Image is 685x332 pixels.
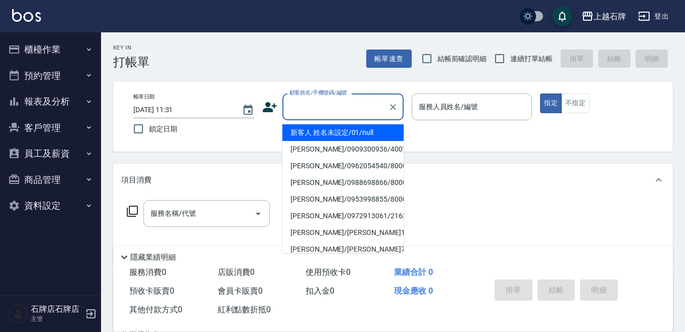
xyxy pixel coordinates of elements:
[121,175,152,185] p: 項目消費
[282,208,404,224] li: [PERSON_NAME]/0972913061/2163
[149,124,177,134] span: 鎖定日期
[366,50,412,68] button: 帳單速查
[113,164,673,196] div: 項目消費
[437,54,487,64] span: 結帳前確認明細
[282,158,404,174] li: [PERSON_NAME]/0962054540/8000292
[306,286,334,296] span: 扣入金 0
[282,241,404,258] li: [PERSON_NAME]/[PERSON_NAME]770/770
[4,115,97,141] button: 客戶管理
[4,193,97,219] button: 資料設定
[634,7,673,26] button: 登出
[31,314,82,323] p: 主管
[130,252,176,263] p: 隱藏業績明細
[4,167,97,193] button: 商品管理
[510,54,553,64] span: 連續打單結帳
[552,6,572,26] button: save
[306,267,351,277] span: 使用預收卡 0
[4,63,97,89] button: 預約管理
[594,10,626,23] div: 上越石牌
[386,100,400,114] button: Clear
[4,88,97,115] button: 報表及分析
[282,224,404,241] li: [PERSON_NAME]/[PERSON_NAME]1153/1153
[4,140,97,167] button: 員工及薪資
[129,267,166,277] span: 服務消費 0
[250,206,266,222] button: Open
[12,9,41,22] img: Logo
[394,267,433,277] span: 業績合計 0
[133,102,232,118] input: YYYY/MM/DD hh:mm
[8,304,28,324] img: Person
[113,44,150,51] h2: Key In
[282,191,404,208] li: [PERSON_NAME]/0953998855/8000257
[218,305,271,314] span: 紅利點數折抵 0
[561,93,590,113] button: 不指定
[282,124,404,141] li: 新客人 姓名未設定/01/null
[577,6,630,27] button: 上越石牌
[31,304,82,314] h5: 石牌店石牌店
[133,93,155,101] label: 帳單日期
[289,89,347,97] label: 顧客姓名/手機號碼/編號
[236,98,260,122] button: Choose date, selected date is 2025-08-24
[113,55,150,69] h3: 打帳單
[129,305,182,314] span: 其他付款方式 0
[282,141,404,158] li: [PERSON_NAME]/0909300936/40071
[282,174,404,191] li: [PERSON_NAME]/0988698866/8000293
[129,286,174,296] span: 預收卡販賣 0
[218,286,263,296] span: 會員卡販賣 0
[394,286,433,296] span: 現金應收 0
[218,267,255,277] span: 店販消費 0
[540,93,562,113] button: 指定
[4,36,97,63] button: 櫃檯作業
